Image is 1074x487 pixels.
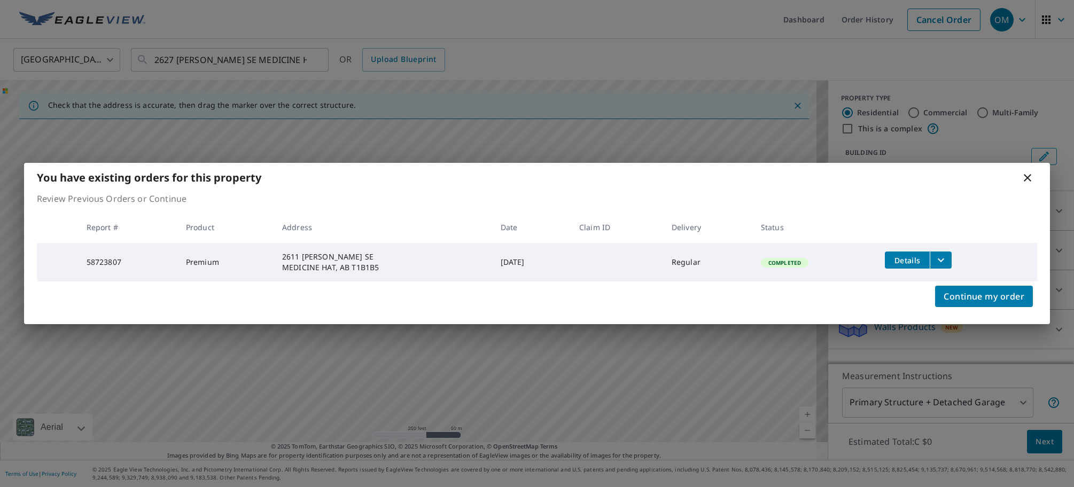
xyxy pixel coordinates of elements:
[891,255,923,265] span: Details
[492,211,571,243] th: Date
[282,252,484,273] div: 2611 [PERSON_NAME] SE MEDICINE HAT, AB T1B1B5
[663,211,752,243] th: Delivery
[762,259,807,266] span: Completed
[944,289,1024,304] span: Continue my order
[37,192,1037,205] p: Review Previous Orders or Continue
[930,252,952,269] button: filesDropdownBtn-58723807
[37,170,261,185] b: You have existing orders for this property
[885,252,930,269] button: detailsBtn-58723807
[935,286,1033,307] button: Continue my order
[274,211,492,243] th: Address
[663,243,752,281] td: Regular
[78,243,177,281] td: 58723807
[177,211,274,243] th: Product
[177,243,274,281] td: Premium
[78,211,177,243] th: Report #
[571,211,663,243] th: Claim ID
[492,243,571,281] td: [DATE]
[752,211,876,243] th: Status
